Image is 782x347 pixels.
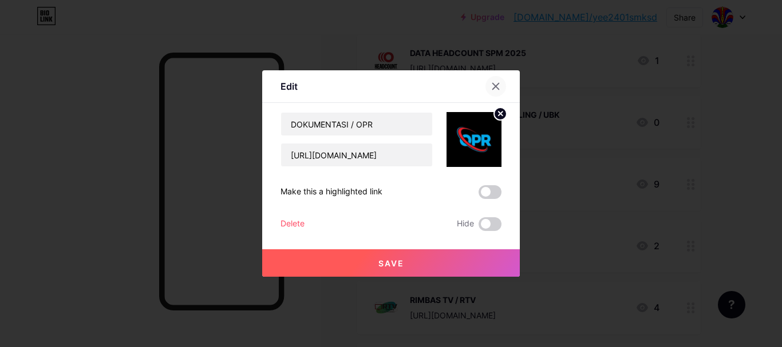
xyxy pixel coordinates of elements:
[281,185,382,199] div: Make this a highlighted link
[378,258,404,268] span: Save
[281,113,432,135] input: Title
[281,143,432,166] input: URL
[457,217,474,231] span: Hide
[447,112,501,167] img: link_thumbnail
[262,249,520,277] button: Save
[281,79,298,93] div: Edit
[281,217,305,231] div: Delete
